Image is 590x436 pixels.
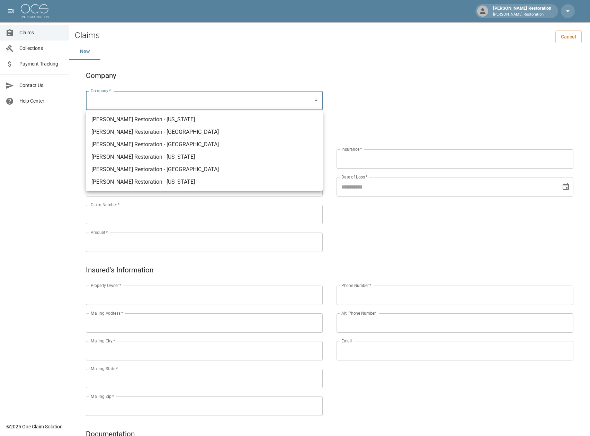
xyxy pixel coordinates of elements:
li: [PERSON_NAME] Restoration - [US_STATE] [86,176,323,188]
li: [PERSON_NAME] Restoration - [GEOGRAPHIC_DATA] [86,138,323,151]
li: [PERSON_NAME] Restoration - [GEOGRAPHIC_DATA] [86,163,323,176]
li: [PERSON_NAME] Restoration - [GEOGRAPHIC_DATA] [86,126,323,138]
li: [PERSON_NAME] Restoration - [US_STATE] [86,151,323,163]
li: [PERSON_NAME] Restoration - [US_STATE] [86,113,323,126]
